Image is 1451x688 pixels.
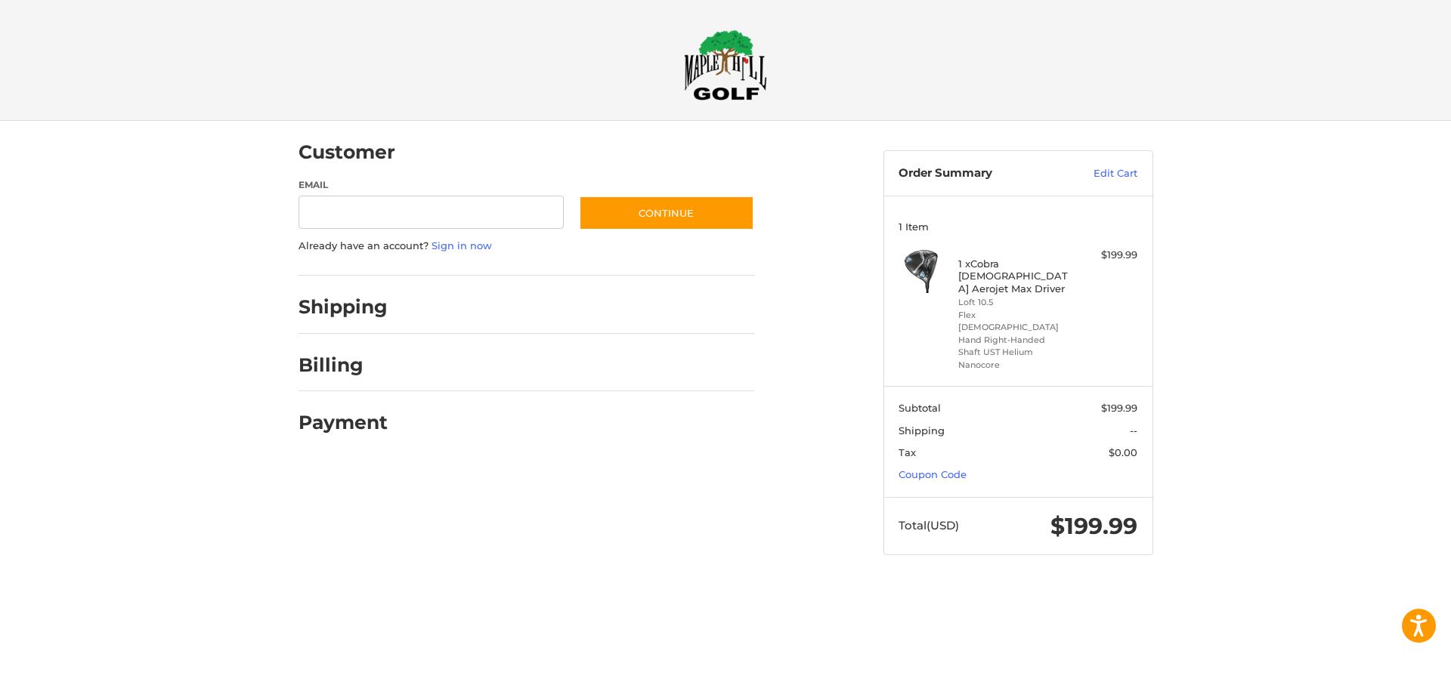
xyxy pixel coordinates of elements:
a: Coupon Code [899,468,967,480]
h4: 1 x Cobra [DEMOGRAPHIC_DATA] Aerojet Max Driver [958,258,1074,295]
a: Edit Cart [1061,166,1137,181]
label: Email [299,178,565,192]
h3: Order Summary [899,166,1061,181]
span: Shipping [899,424,945,437]
span: Subtotal [899,402,941,414]
li: Shaft UST Helium Nanocore [958,346,1074,371]
span: Tax [899,446,916,458]
h2: Customer [299,140,395,164]
h2: Payment [299,411,388,434]
span: $199.99 [1101,402,1137,414]
h2: Shipping [299,295,388,319]
p: Already have an account? [299,239,754,254]
div: $199.99 [1078,248,1137,263]
li: Flex [DEMOGRAPHIC_DATA] [958,309,1074,334]
a: Sign in now [432,239,492,251]
li: Loft 10.5 [958,296,1074,309]
h2: Billing [299,353,387,377]
span: $199.99 [1050,512,1137,540]
span: $0.00 [1109,446,1137,458]
img: Maple Hill Golf [684,29,767,100]
span: -- [1130,424,1137,437]
button: Continue [579,196,754,230]
li: Hand Right-Handed [958,334,1074,347]
h3: 1 Item [899,221,1137,233]
span: Total (USD) [899,518,959,532]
